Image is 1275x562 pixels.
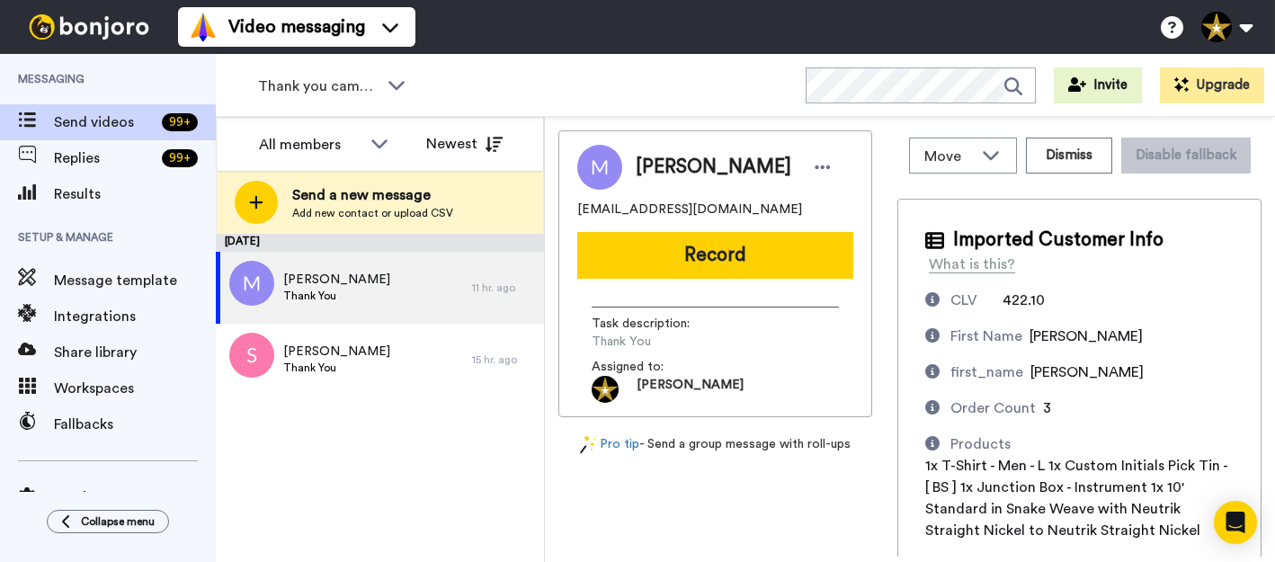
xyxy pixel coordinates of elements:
[283,289,390,303] span: Thank You
[472,352,535,367] div: 15 hr. ago
[259,134,361,156] div: All members
[54,342,216,363] span: Share library
[472,281,535,295] div: 11 hr. ago
[292,184,453,206] span: Send a new message
[54,378,216,399] span: Workspaces
[592,358,718,376] span: Assigned to:
[162,113,198,131] div: 99 +
[229,261,274,306] img: m.png
[1043,401,1051,415] span: 3
[1160,67,1264,103] button: Upgrade
[924,146,973,167] span: Move
[258,76,379,97] span: Thank you campaign
[1003,293,1045,308] span: 422.10
[54,183,216,205] span: Results
[925,459,1227,538] span: 1x T-Shirt - Men - L 1x Custom Initials Pick Tin - [ BS ] 1x Junction Box - Instrument 1x 10' Sta...
[228,14,365,40] span: Video messaging
[558,435,872,454] div: - Send a group message with roll-ups
[283,343,390,361] span: [PERSON_NAME]
[413,126,516,162] button: Newest
[54,486,216,508] span: Settings
[162,149,198,167] div: 99 +
[216,234,544,252] div: [DATE]
[577,201,802,219] span: [EMAIL_ADDRESS][DOMAIN_NAME]
[54,414,216,435] span: Fallbacks
[580,435,639,454] a: Pro tip
[950,433,1011,455] div: Products
[592,376,619,403] img: 97f010d7-37d5-43e8-88ad-0137151ed1f4-1597366258.jpg
[636,154,791,181] span: [PERSON_NAME]
[47,510,169,533] button: Collapse menu
[283,271,390,289] span: [PERSON_NAME]
[1214,501,1257,544] div: Open Intercom Messenger
[283,361,390,375] span: Thank You
[81,514,155,529] span: Collapse menu
[292,206,453,220] span: Add new contact or upload CSV
[950,361,1023,383] div: first_name
[637,376,744,403] span: [PERSON_NAME]
[580,435,596,454] img: magic-wand.svg
[1054,67,1142,103] button: Invite
[950,326,1022,347] div: First Name
[189,13,218,41] img: vm-color.svg
[577,145,622,190] img: Image of Michael
[1026,138,1112,174] button: Dismiss
[229,333,274,378] img: s.png
[54,147,155,169] span: Replies
[592,333,762,351] span: Thank You
[1030,329,1143,343] span: [PERSON_NAME]
[54,306,216,327] span: Integrations
[54,270,216,291] span: Message template
[1030,365,1144,379] span: [PERSON_NAME]
[953,227,1164,254] span: Imported Customer Info
[950,290,977,311] div: CLV
[1121,138,1251,174] button: Disable fallback
[54,112,155,133] span: Send videos
[950,397,1036,419] div: Order Count
[929,254,1015,275] div: What is this?
[577,232,853,279] button: Record
[592,315,718,333] span: Task description :
[22,14,156,40] img: bj-logo-header-white.svg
